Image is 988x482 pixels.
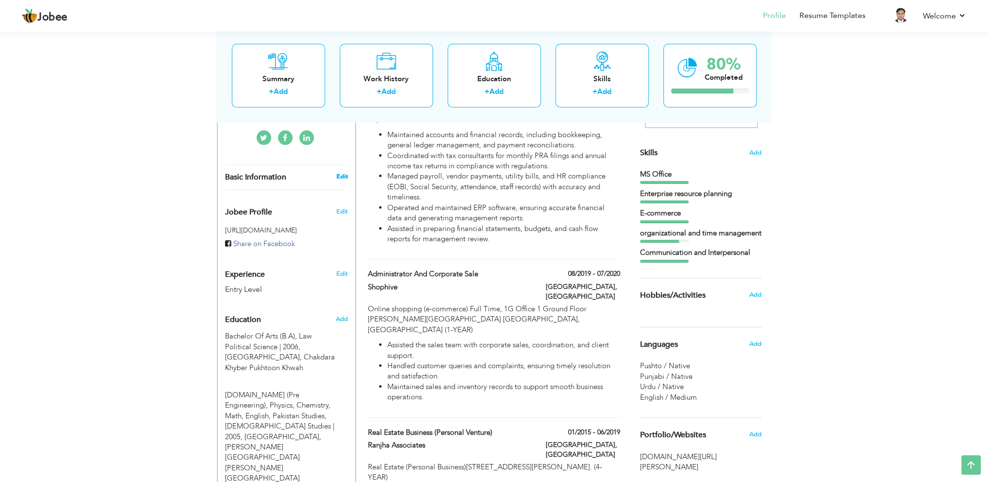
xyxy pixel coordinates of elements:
[387,340,620,361] li: Assisted the sales team with corporate sales, coordination, and client support.
[640,248,762,258] div: Communication and Interpersonal
[633,278,769,312] div: Share some of your professional and personal interests.
[705,72,743,83] div: Completed
[218,197,355,222] div: Enhance your career by creating a custom URL for your Jobee public profile.
[22,8,37,24] img: jobee.io
[368,428,531,438] label: Real Estate Business (Personal Venture)
[546,282,620,302] label: [GEOGRAPHIC_DATA], [GEOGRAPHIC_DATA]
[455,74,533,84] div: Education
[633,418,769,452] div: Share your links of online work
[489,87,503,97] a: Add
[387,382,620,403] li: Maintained sales and inventory records to support smooth business operations.
[225,173,286,182] span: Basic Information
[640,189,762,199] div: Enterprise resource planning
[563,74,641,84] div: Skills
[640,361,690,371] span: Pushto / Native
[381,87,396,97] a: Add
[893,7,908,23] img: Profile Img
[218,331,355,373] div: Bachelor Of Arts (B.A), 2006
[799,10,866,21] a: Resume Templates
[225,316,261,324] span: Education
[225,331,312,351] span: Bachelor Of Arts (B.A), University of Malakand, 2006
[749,339,761,348] span: Add
[225,390,334,442] span: F.Sc (Pre Engineering), International Education Academy School & College, 2005
[640,382,684,392] span: Urdu / Native
[368,269,531,279] label: Administrator And Corporate Sale
[640,147,658,158] span: Skills
[225,270,265,279] span: Experience
[568,428,620,437] label: 01/2015 - 06/2019
[640,393,697,402] span: English / Medium
[640,431,706,440] span: Portfolio/Websites
[763,10,786,21] a: Profile
[225,208,272,217] span: Jobee Profile
[387,130,620,151] li: Maintained accounts and financial records, including bookkeeping, general ledger management, and ...
[705,56,743,72] div: 80%
[387,361,620,382] li: Handled customer queries and complaints, ensuring timely resolution and satisfaction.
[22,8,68,24] a: Jobee
[368,440,531,450] label: Ranjha Associates
[568,269,620,279] label: 08/2019 - 07/2020
[387,224,620,245] li: Assisted in preparing financial statements, budgets, and cash flow reports for management review.
[37,12,68,23] span: Jobee
[387,203,620,224] li: Operated and maintained ERP software, ensuring accurate financial data and generating management ...
[240,74,317,84] div: Summary
[749,148,762,158] span: Add
[336,207,347,216] span: Edit
[640,327,762,403] div: Show your familiar languages.
[546,440,620,460] label: [GEOGRAPHIC_DATA], [GEOGRAPHIC_DATA]
[335,315,347,323] span: Add
[597,87,611,97] a: Add
[485,87,489,97] label: +
[640,291,706,300] span: Hobbies/Activities
[640,228,762,238] div: organizational and time management
[640,372,693,381] span: Punjabi / Native
[336,269,347,278] a: Edit
[923,10,966,22] a: Welcome
[749,430,761,439] span: Add
[269,87,274,97] label: +
[640,340,678,349] span: Languages
[347,74,425,84] div: Work History
[387,171,620,202] li: Managed payroll, vendor payments, utility bills, and HR compliance (EOBI, Social Security, attend...
[368,304,620,335] p: Online shopping (e-commerce) Full Time, 1G Office 1 Ground Floor [PERSON_NAME][GEOGRAPHIC_DATA] [...
[640,169,762,179] div: MS Office
[592,87,597,97] label: +
[368,282,531,292] label: Shophive
[387,151,620,172] li: Coordinated with tax consultants for monthly PRA filings and annual income tax returns in complia...
[640,208,762,218] div: E-commerce
[233,239,295,249] span: Share on Facebook
[377,87,381,97] label: +
[336,172,347,181] a: Edit
[274,87,288,97] a: Add
[749,290,761,299] span: Add
[225,284,325,295] div: Entry Level
[225,352,335,372] span: [GEOGRAPHIC_DATA], Chakdara Khyber Pukhtoon Khwah
[225,227,348,234] h5: [URL][DOMAIN_NAME]
[640,452,762,473] span: [DOMAIN_NAME][URL][PERSON_NAME]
